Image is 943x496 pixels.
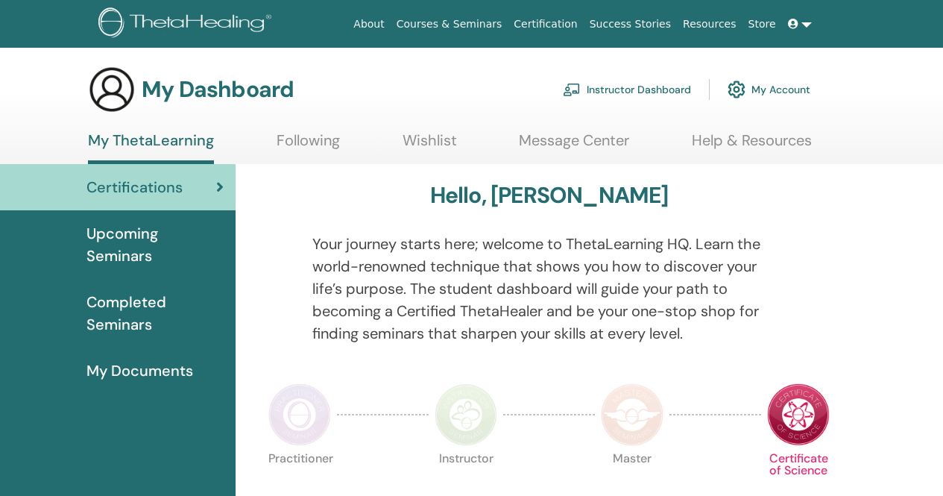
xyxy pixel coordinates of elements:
img: cog.svg [728,77,745,102]
a: Success Stories [584,10,677,38]
p: Your journey starts here; welcome to ThetaLearning HQ. Learn the world-renowned technique that sh... [312,233,786,345]
a: About [347,10,390,38]
a: Resources [677,10,742,38]
a: Store [742,10,782,38]
img: Instructor [435,383,497,446]
img: Master [601,383,663,446]
a: Courses & Seminars [391,10,508,38]
a: Wishlist [403,131,457,160]
span: Certifications [86,176,183,198]
span: My Documents [86,360,193,382]
span: Upcoming Seminars [86,222,224,267]
a: Message Center [519,131,629,160]
img: Practitioner [268,383,331,446]
a: Following [277,131,340,160]
h3: Hello, [PERSON_NAME] [430,182,669,209]
img: chalkboard-teacher.svg [563,83,581,96]
img: generic-user-icon.jpg [88,66,136,113]
h3: My Dashboard [142,76,294,103]
img: logo.png [98,7,277,41]
a: Instructor Dashboard [563,73,691,106]
a: My ThetaLearning [88,131,214,164]
a: Certification [508,10,583,38]
a: My Account [728,73,810,106]
img: Certificate of Science [767,383,830,446]
a: Help & Resources [692,131,812,160]
span: Completed Seminars [86,291,224,336]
